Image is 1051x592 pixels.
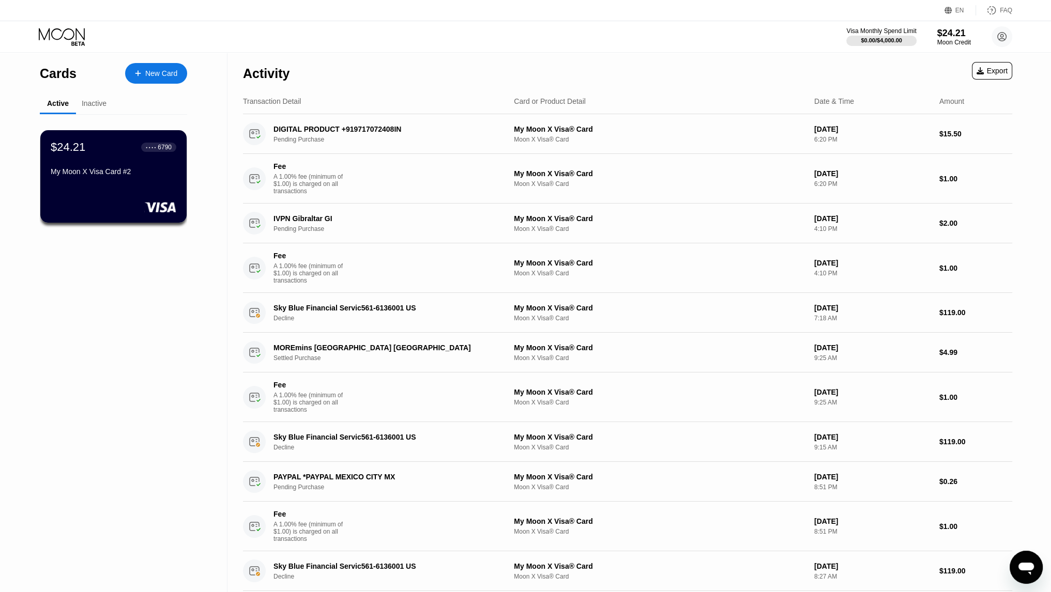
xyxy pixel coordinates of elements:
[273,162,346,170] div: Fee
[1010,551,1043,584] iframe: Button to launch messaging window
[814,444,931,451] div: 9:15 AM
[514,388,806,396] div: My Moon X Visa® Card
[939,567,1012,575] div: $119.00
[82,99,106,107] div: Inactive
[846,27,916,46] div: Visa Monthly Spend Limit$0.00/$4,000.00
[514,444,806,451] div: Moon X Visa® Card
[514,517,806,525] div: My Moon X Visa® Card
[243,462,1012,502] div: PAYPAL *PAYPAL MEXICO CITY MXPending PurchaseMy Moon X Visa® CardMoon X Visa® Card[DATE]8:51 PM$0.26
[273,381,346,389] div: Fee
[273,136,510,143] div: Pending Purchase
[514,225,806,232] div: Moon X Visa® Card
[814,388,931,396] div: [DATE]
[243,66,290,81] div: Activity
[125,63,187,84] div: New Card
[273,573,510,580] div: Decline
[158,144,172,151] div: 6790
[273,354,510,362] div: Settled Purchase
[939,97,964,105] div: Amount
[939,438,1012,446] div: $119.00
[814,344,931,352] div: [DATE]
[814,562,931,570] div: [DATE]
[273,444,510,451] div: Decline
[273,214,493,223] div: IVPN Gibraltar GI
[514,97,586,105] div: Card or Product Detail
[955,7,964,14] div: EN
[243,293,1012,333] div: Sky Blue Financial Servic561-6136001 USDeclineMy Moon X Visa® CardMoon X Visa® Card[DATE]7:18 AM$...
[243,551,1012,591] div: Sky Blue Financial Servic561-6136001 USDeclineMy Moon X Visa® CardMoon X Visa® Card[DATE]8:27 AM$...
[514,136,806,143] div: Moon X Visa® Card
[273,262,351,284] div: A 1.00% fee (minimum of $1.00) is charged on all transactions
[939,477,1012,486] div: $0.26
[814,315,931,322] div: 7:18 AM
[814,484,931,491] div: 8:51 PM
[977,67,1008,75] div: Export
[814,473,931,481] div: [DATE]
[514,259,806,267] div: My Moon X Visa® Card
[273,173,351,195] div: A 1.00% fee (minimum of $1.00) is charged on all transactions
[514,214,806,223] div: My Moon X Visa® Card
[814,433,931,441] div: [DATE]
[814,270,931,277] div: 4:10 PM
[814,259,931,267] div: [DATE]
[846,27,916,35] div: Visa Monthly Spend Limit
[814,225,931,232] div: 4:10 PM
[40,130,187,223] div: $24.21● ● ● ●6790My Moon X Visa Card #2
[273,392,351,413] div: A 1.00% fee (minimum of $1.00) is charged on all transactions
[945,5,976,15] div: EN
[814,573,931,580] div: 8:27 AM
[939,308,1012,317] div: $119.00
[243,422,1012,462] div: Sky Blue Financial Servic561-6136001 USDeclineMy Moon X Visa® CardMoon X Visa® Card[DATE]9:15 AM$...
[814,399,931,406] div: 9:25 AM
[273,344,493,352] div: MOREmins [GEOGRAPHIC_DATA] [GEOGRAPHIC_DATA]
[514,562,806,570] div: My Moon X Visa® Card
[939,522,1012,531] div: $1.00
[243,204,1012,243] div: IVPN Gibraltar GIPending PurchaseMy Moon X Visa® CardMoon X Visa® Card[DATE]4:10 PM$2.00
[937,39,971,46] div: Moon Credit
[939,393,1012,401] div: $1.00
[814,125,931,133] div: [DATE]
[514,473,806,481] div: My Moon X Visa® Card
[939,219,1012,227] div: $2.00
[514,169,806,178] div: My Moon X Visa® Card
[243,114,1012,154] div: DIGITAL PRODUCT +919717072408INPending PurchaseMy Moon X Visa® CardMoon X Visa® Card[DATE]6:20 PM...
[814,528,931,535] div: 8:51 PM
[814,97,854,105] div: Date & Time
[814,136,931,143] div: 6:20 PM
[51,167,176,176] div: My Moon X Visa Card #2
[514,304,806,312] div: My Moon X Visa® Card
[514,180,806,188] div: Moon X Visa® Card
[939,130,1012,138] div: $15.50
[937,28,971,39] div: $24.21
[47,99,69,107] div: Active
[514,125,806,133] div: My Moon X Visa® Card
[243,97,301,105] div: Transaction Detail
[939,348,1012,356] div: $4.99
[273,315,510,322] div: Decline
[1000,7,1012,14] div: FAQ
[976,5,1012,15] div: FAQ
[243,372,1012,422] div: FeeA 1.00% fee (minimum of $1.00) is charged on all transactionsMy Moon X Visa® CardMoon X Visa® ...
[814,214,931,223] div: [DATE]
[273,510,346,518] div: Fee
[814,304,931,312] div: [DATE]
[273,433,493,441] div: Sky Blue Financial Servic561-6136001 US
[514,270,806,277] div: Moon X Visa® Card
[273,252,346,260] div: Fee
[146,146,156,149] div: ● ● ● ●
[273,225,510,232] div: Pending Purchase
[243,243,1012,293] div: FeeA 1.00% fee (minimum of $1.00) is charged on all transactionsMy Moon X Visa® CardMoon X Visa® ...
[514,573,806,580] div: Moon X Visa® Card
[937,28,971,46] div: $24.21Moon Credit
[514,354,806,362] div: Moon X Visa® Card
[939,264,1012,272] div: $1.00
[514,484,806,491] div: Moon X Visa® Card
[939,175,1012,183] div: $1.00
[51,141,85,154] div: $24.21
[814,180,931,188] div: 6:20 PM
[814,169,931,178] div: [DATE]
[273,562,493,570] div: Sky Blue Financial Servic561-6136001 US
[273,521,351,542] div: A 1.00% fee (minimum of $1.00) is charged on all transactions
